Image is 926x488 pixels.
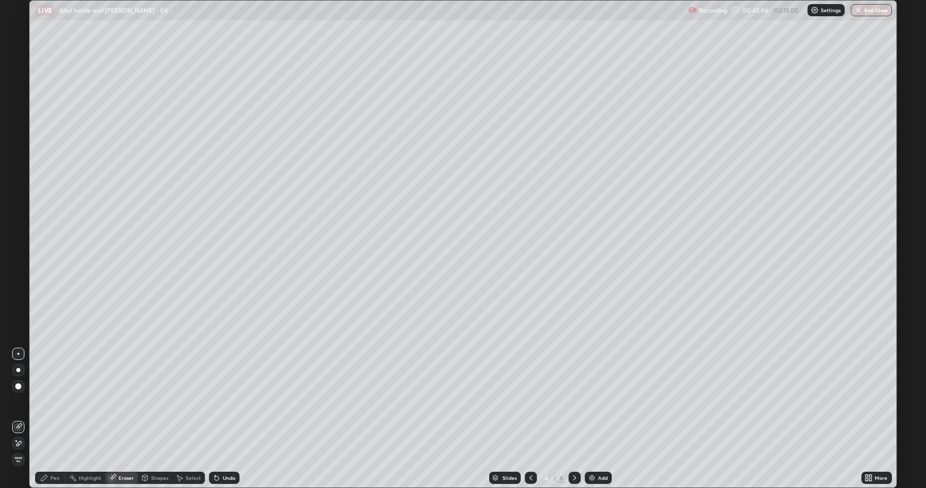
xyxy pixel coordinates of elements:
img: recording.375f2c34.svg [689,6,697,14]
p: Alkyl halide and [PERSON_NAME] - 04 [59,6,168,14]
div: 6 [541,475,551,481]
div: / [553,475,556,481]
img: add-slide-button [588,474,596,482]
div: Add [598,475,608,480]
p: LIVE [38,6,52,14]
div: Pen [50,475,59,480]
div: Highlight [79,475,101,480]
img: end-class-cross [854,6,862,14]
p: Recording [699,7,727,14]
button: End Class [851,4,892,16]
div: Slides [502,475,517,480]
div: Shapes [151,475,168,480]
p: Settings [821,8,841,13]
img: class-settings-icons [811,6,819,14]
div: 6 [558,473,564,482]
div: Eraser [118,475,134,480]
div: More [875,475,887,480]
div: Undo [223,475,235,480]
span: Erase all [13,456,24,463]
div: Select [186,475,201,480]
